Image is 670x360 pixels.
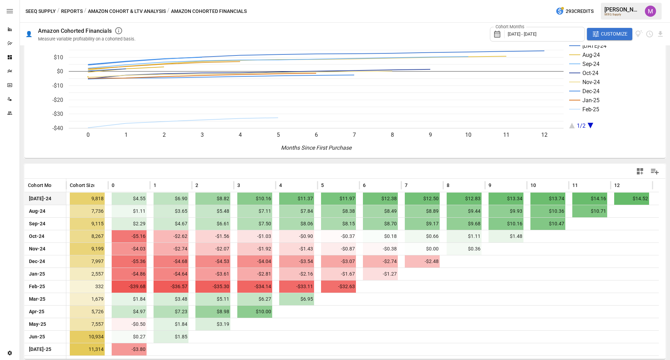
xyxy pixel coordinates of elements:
[199,180,209,190] button: Sort
[28,230,45,242] span: Oct-24
[582,43,606,49] text: [DATE]-24
[363,268,398,280] span: -$1.27
[53,180,62,190] button: Sort
[492,180,502,190] button: Sort
[57,7,60,16] div: /
[112,318,147,330] span: -$0.50
[28,280,46,293] span: Feb-25
[391,132,394,138] text: 8
[277,132,280,138] text: 5
[70,182,96,189] span: Cohort Size
[353,132,356,138] text: 7
[579,180,588,190] button: Sort
[201,132,204,138] text: 3
[363,218,398,230] span: $8.70
[154,331,188,343] span: $1.85
[405,255,440,268] span: -$2.48
[154,268,188,280] span: -$4.64
[195,255,230,268] span: -$4.53
[167,7,170,16] div: /
[163,132,166,138] text: 2
[61,7,83,16] button: Reports
[279,293,314,305] span: $6.95
[112,268,147,280] span: -$4.86
[321,243,356,255] span: -$0.87
[279,280,314,293] span: -$33.11
[154,293,188,305] span: $3.48
[582,97,600,104] text: Jan-25
[465,132,471,138] text: 10
[321,205,356,217] span: $8.38
[112,293,147,305] span: $1.84
[279,193,314,205] span: $11.37
[28,293,46,305] span: Mar-25
[601,30,627,38] span: Customize
[620,180,630,190] button: Sort
[154,318,188,330] span: $1.84
[54,40,63,46] text: $20
[645,6,656,17] img: Umer Muhammed
[541,132,548,138] text: 12
[494,24,526,30] label: Cohort Months
[405,243,440,255] span: $0.00
[195,205,230,217] span: $5.48
[582,88,600,95] text: Dec-24
[566,7,594,16] span: 293 Credits
[70,268,105,280] span: 2,557
[405,218,440,230] span: $9.17
[52,125,63,132] text: -$40
[647,164,663,179] button: Manage Columns
[447,182,449,189] span: 8
[195,193,230,205] span: $8.82
[87,132,90,138] text: 0
[363,182,366,189] span: 6
[112,331,147,343] span: $0.27
[88,7,166,16] button: Amazon Cohort & LTV Analysis
[38,28,112,34] div: Amazon Cohorted Financials
[656,30,664,38] button: Download report
[577,122,586,129] text: 1/2
[195,243,230,255] span: -$2.07
[70,343,105,355] span: 11,314
[157,180,167,190] button: Sort
[70,293,105,305] span: 1,679
[154,193,188,205] span: $6.90
[315,132,318,138] text: 6
[24,32,659,158] div: A chart.
[641,1,660,21] button: Umer Muhammed
[28,193,52,205] span: [DATE]-24
[154,230,188,242] span: -$2.62
[195,218,230,230] span: $6.61
[582,61,600,67] text: Sep-24
[112,182,114,189] span: 0
[70,331,105,343] span: 10,934
[572,182,578,189] span: 11
[279,268,314,280] span: -$2.16
[70,218,105,230] span: 9,115
[112,343,147,355] span: -$3.80
[237,205,272,217] span: $7.11
[195,318,230,330] span: $3.19
[283,180,292,190] button: Sort
[112,243,147,255] span: -$4.03
[587,28,632,40] button: Customize
[112,230,147,242] span: -$5.16
[70,306,105,318] span: 5,726
[52,82,63,89] text: -$10
[450,180,460,190] button: Sort
[95,180,105,190] button: Sort
[54,54,63,61] text: $10
[530,218,565,230] span: $10.47
[195,182,198,189] span: 2
[237,268,272,280] span: -$2.81
[237,243,272,255] span: -$1.92
[112,218,147,230] span: $2.29
[582,52,600,58] text: Aug-24
[112,255,147,268] span: -$5.36
[237,218,272,230] span: $7.50
[125,132,128,138] text: 1
[237,193,272,205] span: $10.16
[28,331,46,343] span: Jun-25
[363,205,398,217] span: $8.49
